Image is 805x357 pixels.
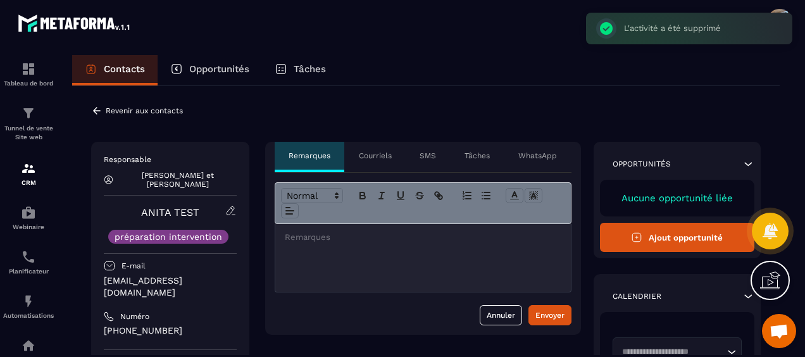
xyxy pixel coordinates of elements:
[465,151,490,161] p: Tâches
[21,249,36,265] img: scheduler
[359,151,392,161] p: Courriels
[21,106,36,121] img: formation
[21,161,36,176] img: formation
[262,55,339,85] a: Tâches
[72,55,158,85] a: Contacts
[3,223,54,230] p: Webinaire
[120,171,236,189] p: [PERSON_NAME] et [PERSON_NAME]
[120,311,149,322] p: Numéro
[3,196,54,240] a: automationsautomationsWebinaire
[613,192,742,204] p: Aucune opportunité liée
[158,55,262,85] a: Opportunités
[18,11,132,34] img: logo
[613,291,661,301] p: Calendrier
[104,63,145,75] p: Contacts
[3,284,54,329] a: automationsautomationsAutomatisations
[613,159,671,169] p: Opportunités
[104,275,237,299] p: [EMAIL_ADDRESS][DOMAIN_NAME]
[3,96,54,151] a: formationformationTunnel de vente Site web
[122,261,146,271] p: E-mail
[106,106,183,115] p: Revenir aux contacts
[294,63,326,75] p: Tâches
[3,52,54,96] a: formationformationTableau de bord
[3,151,54,196] a: formationformationCRM
[420,151,436,161] p: SMS
[3,80,54,87] p: Tableau de bord
[289,151,330,161] p: Remarques
[3,124,54,142] p: Tunnel de vente Site web
[189,63,249,75] p: Opportunités
[21,61,36,77] img: formation
[528,305,571,325] button: Envoyer
[600,223,755,252] button: Ajout opportunité
[21,205,36,220] img: automations
[141,206,199,218] a: ANITA TEST
[3,268,54,275] p: Planificateur
[480,305,522,325] button: Annuler
[3,240,54,284] a: schedulerschedulerPlanificateur
[3,312,54,319] p: Automatisations
[104,325,237,337] p: [PHONE_NUMBER]
[535,309,565,322] div: Envoyer
[518,151,557,161] p: WhatsApp
[762,314,796,348] div: Ouvrir le chat
[21,338,36,353] img: automations
[104,154,237,165] p: Responsable
[3,179,54,186] p: CRM
[21,294,36,309] img: automations
[115,232,222,241] p: préparation intervention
